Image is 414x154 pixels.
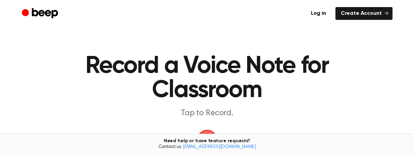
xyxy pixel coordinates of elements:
[335,7,393,20] a: Create Account
[183,145,256,149] a: [EMAIL_ADDRESS][DOMAIN_NAME]
[78,108,336,119] p: Tap to Record.
[197,130,217,150] img: Beep Logo
[4,144,410,150] span: Contact us
[22,7,60,20] a: Beep
[73,54,341,102] h1: Record a Voice Note for Classroom
[306,7,331,20] a: Log in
